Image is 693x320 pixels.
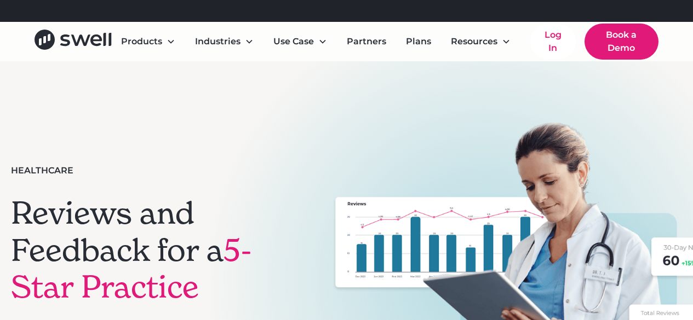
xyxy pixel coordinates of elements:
div: Resources [442,31,519,53]
div: Resources [451,35,497,48]
div: Use Case [265,31,336,53]
div: Healthcare [11,164,73,177]
div: Products [121,35,162,48]
div: Industries [195,35,240,48]
a: Log In [530,24,576,59]
span: 5-Star Practice [11,231,252,306]
a: Partners [338,31,395,53]
a: Plans [397,31,440,53]
div: Products [112,31,184,53]
div: Industries [186,31,262,53]
a: Book a Demo [585,24,658,60]
h1: Reviews and Feedback for a [11,195,292,305]
a: home [35,30,112,54]
div: Use Case [273,35,314,48]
